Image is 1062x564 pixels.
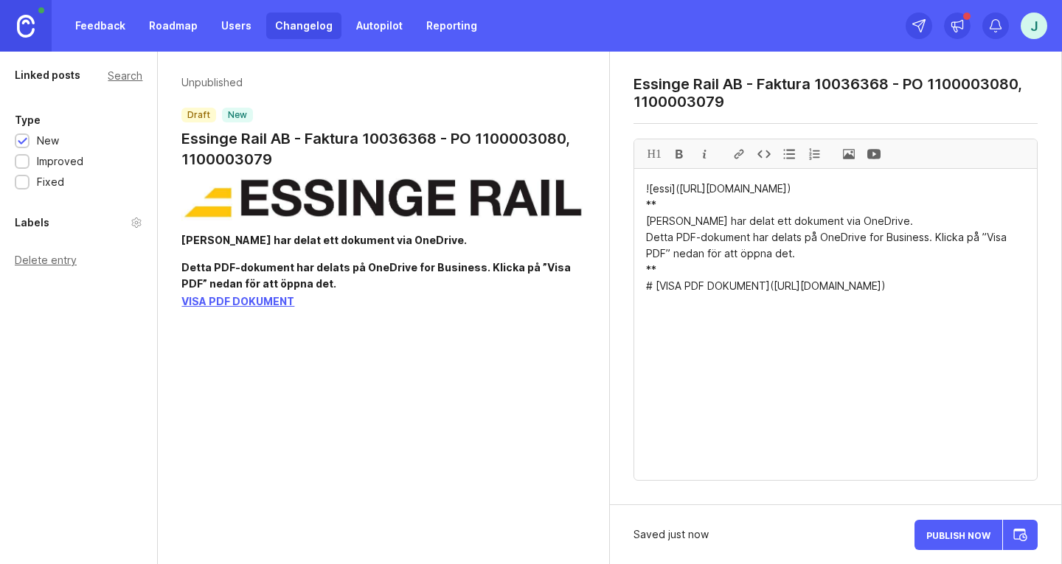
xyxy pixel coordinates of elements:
[15,255,142,265] div: Delete entry
[15,214,49,231] div: Labels
[266,13,341,39] a: Changelog
[347,13,412,39] a: Autopilot
[634,169,1037,480] textarea: ![essi]([URL][DOMAIN_NAME]) ** [PERSON_NAME] har delat ett dokument via OneDrive. Detta PDF-dokum...
[212,13,260,39] a: Users
[181,260,586,292] div: Detta PDF-dokument har delats på OneDrive for Business. Klicka på ”Visa PDF” nedan för att öppna ...
[15,111,41,129] div: Type
[17,15,35,38] img: Canny Home
[181,295,294,307] a: VISA PDF DOKUMENT
[181,232,586,248] div: [PERSON_NAME] har delat ett dokument via OneDrive.
[926,530,990,540] span: Publish Now
[914,520,1002,550] button: Publish Now
[181,175,586,221] img: essi
[66,13,134,39] a: Feedback
[37,133,59,149] div: New
[634,75,1038,111] textarea: Essinge Rail AB - Faktura 10036368 - PO 1100003080, 1100003079
[181,128,586,170] a: Essinge Rail AB - Faktura 10036368 - PO 1100003080, 1100003079
[634,526,709,543] div: Saved just now
[642,139,667,168] div: H1
[228,109,247,121] p: new
[187,109,210,121] p: draft
[181,75,586,90] p: Unpublished
[1021,13,1047,39] button: J
[140,13,206,39] a: Roadmap
[37,153,83,170] div: Improved
[15,66,80,84] div: Linked posts
[108,72,142,80] div: Search
[417,13,486,39] a: Reporting
[37,174,64,190] div: Fixed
